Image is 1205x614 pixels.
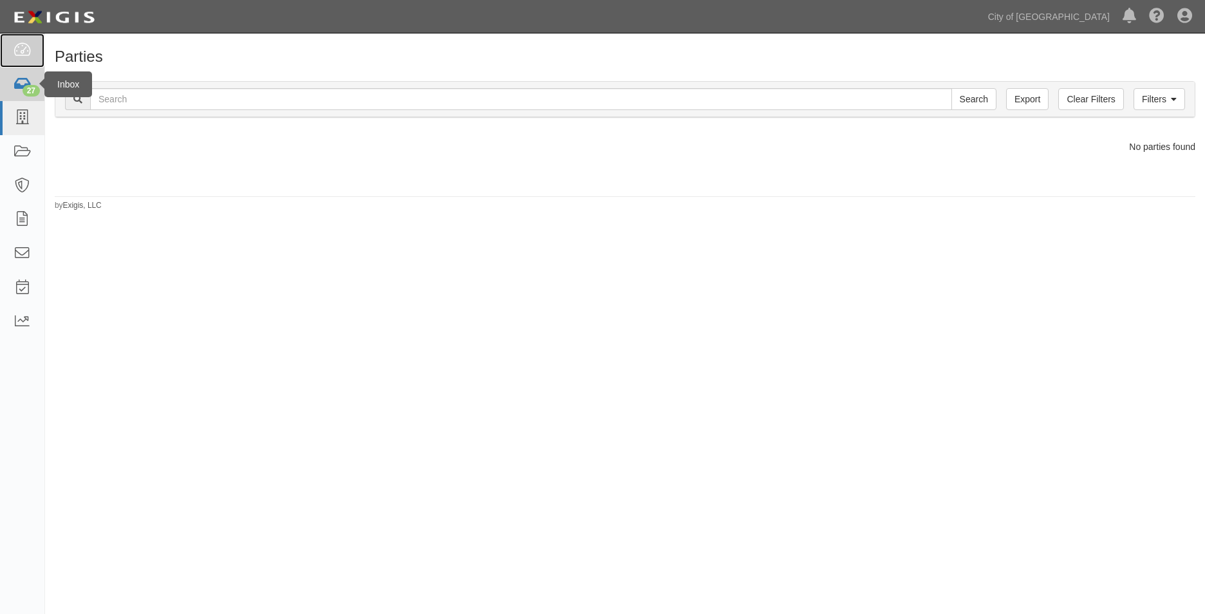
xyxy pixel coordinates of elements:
a: Clear Filters [1058,88,1123,110]
a: City of [GEOGRAPHIC_DATA] [982,4,1116,30]
h1: Parties [55,48,1195,65]
a: Exigis, LLC [63,201,102,210]
div: No parties found [45,140,1205,153]
img: logo-5460c22ac91f19d4615b14bd174203de0afe785f0fc80cf4dbbc73dc1793850b.png [10,6,98,29]
input: Search [951,88,996,110]
div: Inbox [44,71,92,97]
input: Search [90,88,952,110]
i: Help Center - Complianz [1149,9,1164,24]
div: 27 [23,85,40,97]
a: Filters [1134,88,1185,110]
a: Export [1006,88,1049,110]
small: by [55,200,102,211]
